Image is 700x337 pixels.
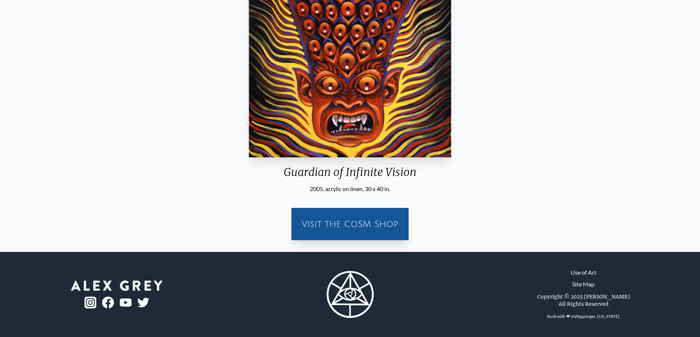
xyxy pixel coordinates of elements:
[102,297,114,308] img: fb-logo.png
[544,311,622,322] div: Built with ❤ in
[137,298,149,307] img: twitter-logo.png
[85,297,96,308] img: ig-logo.png
[537,293,630,300] div: Copyright © 2025 [PERSON_NAME]
[120,298,132,307] img: youtube-logo.png
[296,212,404,236] a: Visit the CoSM Shop
[571,268,596,277] a: Use of Art
[559,300,609,308] div: All Rights Reserved
[572,280,595,289] a: Site Map
[574,314,620,319] a: Wappinger, [US_STATE]
[246,184,454,193] div: 2005, acrylic on linen, 30 x 40 in.
[246,165,454,184] div: Guardian of Infinite Vision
